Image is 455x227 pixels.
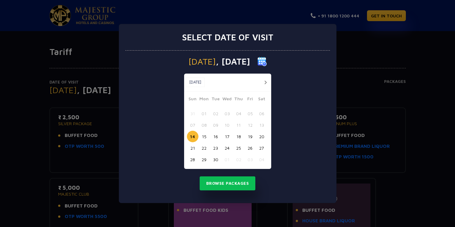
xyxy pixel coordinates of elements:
button: 27 [256,142,267,154]
button: 11 [233,119,244,131]
button: 04 [256,154,267,165]
span: Sat [256,95,267,104]
button: 30 [210,154,221,165]
img: calender icon [258,57,267,66]
button: 26 [244,142,256,154]
button: 24 [221,142,233,154]
button: Browse Packages [200,176,256,191]
button: 16 [210,131,221,142]
button: 31 [187,108,198,119]
span: Tue [210,95,221,104]
button: 07 [187,119,198,131]
span: Thu [233,95,244,104]
button: 17 [221,131,233,142]
button: 09 [210,119,221,131]
button: 19 [244,131,256,142]
button: 22 [198,142,210,154]
button: 23 [210,142,221,154]
button: 29 [198,154,210,165]
span: Wed [221,95,233,104]
h3: Select date of visit [182,32,273,43]
span: Fri [244,95,256,104]
button: 10 [221,119,233,131]
button: 12 [244,119,256,131]
button: 21 [187,142,198,154]
button: 08 [198,119,210,131]
button: 13 [256,119,267,131]
span: Mon [198,95,210,104]
button: 02 [210,108,221,119]
button: 06 [256,108,267,119]
button: 05 [244,108,256,119]
button: 03 [221,108,233,119]
button: 25 [233,142,244,154]
button: 15 [198,131,210,142]
span: [DATE] [188,57,216,66]
span: , [DATE] [216,57,250,66]
button: 20 [256,131,267,142]
button: 03 [244,154,256,165]
button: 02 [233,154,244,165]
button: 01 [221,154,233,165]
button: 01 [198,108,210,119]
button: 04 [233,108,244,119]
button: 28 [187,154,198,165]
button: 18 [233,131,244,142]
button: 14 [187,131,198,142]
span: Sun [187,95,198,104]
button: [DATE] [186,78,205,87]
